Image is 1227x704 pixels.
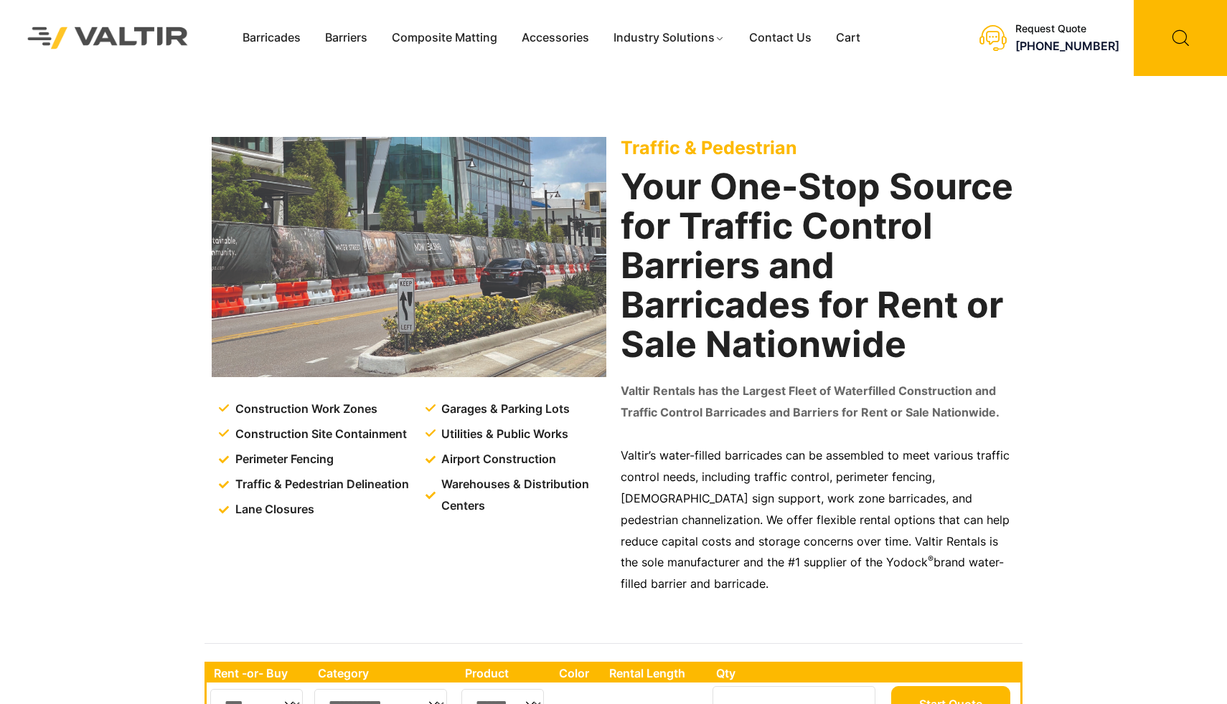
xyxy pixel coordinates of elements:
a: Composite Matting [380,27,509,49]
a: Cart [824,27,873,49]
span: Construction Site Containment [232,424,407,445]
span: Lane Closures [232,499,314,520]
th: Qty [709,664,888,682]
a: Barriers [313,27,380,49]
span: Perimeter Fencing [232,449,334,470]
span: Garages & Parking Lots [438,399,570,420]
p: Valtir Rentals has the Largest Fleet of Waterfilled Construction and Traffic Control Barricades a... [621,381,1015,424]
th: Rental Length [602,664,709,682]
span: Utilities & Public Works [438,424,568,445]
th: Color [552,664,602,682]
h2: Your One-Stop Source for Traffic Control Barriers and Barricades for Rent or Sale Nationwide [621,167,1015,364]
span: Warehouses & Distribution Centers [438,474,609,517]
th: Product [458,664,552,682]
th: Rent -or- Buy [207,664,311,682]
span: Traffic & Pedestrian Delineation [232,474,409,495]
a: Contact Us [737,27,824,49]
a: [PHONE_NUMBER] [1015,39,1119,53]
p: Traffic & Pedestrian [621,137,1015,158]
a: Industry Solutions [601,27,737,49]
sup: ® [928,553,934,564]
a: Barricades [230,27,313,49]
span: Airport Construction [438,449,556,470]
a: Accessories [509,27,601,49]
th: Category [311,664,458,682]
span: Construction Work Zones [232,399,377,420]
div: Request Quote [1015,23,1119,35]
img: Valtir Rentals [11,10,205,65]
p: Valtir’s water-filled barricades can be assembled to meet various traffic control needs, includin... [621,445,1015,595]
